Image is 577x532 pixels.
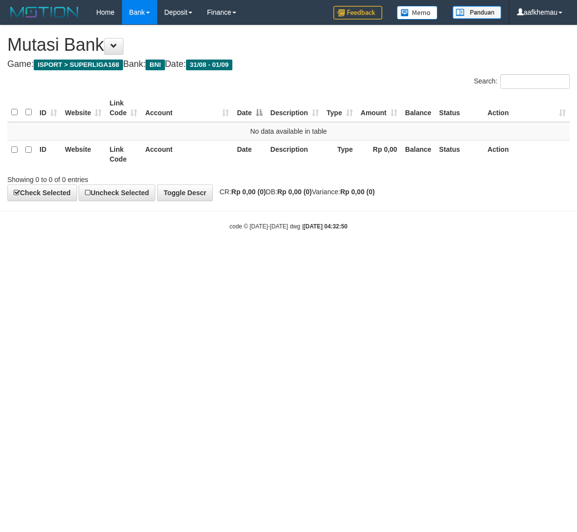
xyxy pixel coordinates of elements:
th: Website [61,140,105,168]
th: Amount: activate to sort column ascending [357,94,401,122]
a: Uncheck Selected [79,184,155,201]
th: Link Code [105,140,141,168]
th: Account [141,140,233,168]
th: Type [323,140,357,168]
th: Rp 0,00 [357,140,401,168]
th: Description [267,140,323,168]
th: Action [484,140,570,168]
th: Description: activate to sort column ascending [267,94,323,122]
h1: Mutasi Bank [7,35,570,55]
h4: Game: Bank: Date: [7,60,570,69]
img: panduan.png [453,6,501,19]
th: ID [36,140,61,168]
th: Date: activate to sort column descending [233,94,266,122]
td: No data available in table [7,122,570,141]
a: Check Selected [7,184,77,201]
span: BNI [145,60,165,70]
img: MOTION_logo.png [7,5,82,20]
span: ISPORT > SUPERLIGA168 [34,60,123,70]
th: ID: activate to sort column ascending [36,94,61,122]
label: Search: [474,74,570,89]
th: Link Code: activate to sort column ascending [105,94,141,122]
a: Toggle Descr [157,184,213,201]
small: code © [DATE]-[DATE] dwg | [229,223,348,230]
strong: Rp 0,00 (0) [277,188,312,196]
th: Status [435,94,484,122]
th: Balance [401,140,435,168]
th: Website: activate to sort column ascending [61,94,105,122]
th: Type: activate to sort column ascending [323,94,357,122]
span: CR: DB: Variance: [215,188,375,196]
th: Status [435,140,484,168]
div: Showing 0 to 0 of 0 entries [7,171,233,184]
strong: Rp 0,00 (0) [231,188,266,196]
img: Feedback.jpg [333,6,382,20]
th: Action: activate to sort column ascending [484,94,570,122]
img: Button%20Memo.svg [397,6,438,20]
input: Search: [500,74,570,89]
th: Balance [401,94,435,122]
strong: [DATE] 04:32:50 [304,223,348,230]
th: Account: activate to sort column ascending [141,94,233,122]
th: Date [233,140,266,168]
strong: Rp 0,00 (0) [340,188,375,196]
span: 31/08 - 01/09 [186,60,233,70]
